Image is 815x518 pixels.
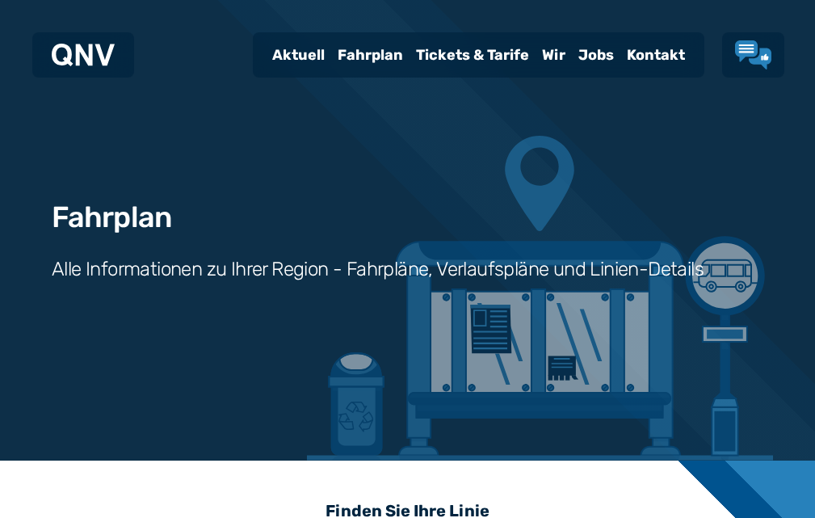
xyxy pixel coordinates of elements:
[331,34,410,76] a: Fahrplan
[52,201,171,234] h1: Fahrplan
[572,34,620,76] a: Jobs
[266,34,331,76] a: Aktuell
[52,44,115,66] img: QNV Logo
[52,256,704,282] h3: Alle Informationen zu Ihrer Region - Fahrpläne, Verlaufspläne und Linien-Details
[52,39,115,71] a: QNV Logo
[620,34,691,76] a: Kontakt
[735,40,771,69] a: Lob & Kritik
[536,34,572,76] a: Wir
[410,34,536,76] a: Tickets & Tarife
